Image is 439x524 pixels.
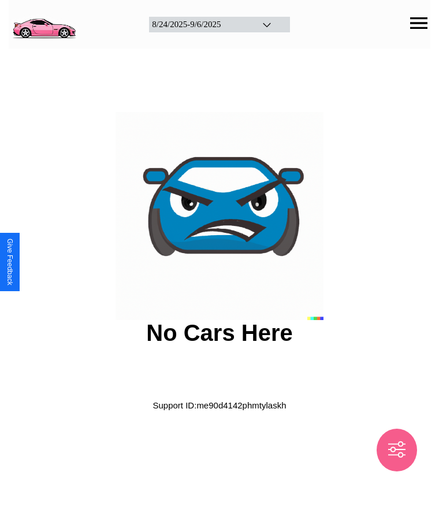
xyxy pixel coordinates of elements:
div: Give Feedback [6,239,14,285]
div: 8 / 24 / 2025 - 9 / 6 / 2025 [152,20,246,29]
img: logo [9,6,79,40]
h2: No Cars Here [146,320,292,346]
img: car [116,112,323,320]
p: Support ID: me90d4142phmtylaskh [153,397,287,413]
